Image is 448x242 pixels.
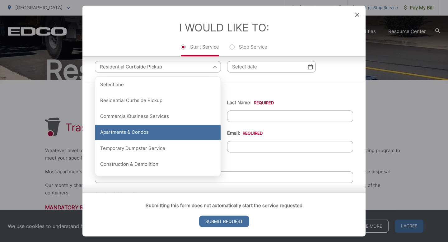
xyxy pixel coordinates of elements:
img: Select date [308,64,313,69]
div: Apartments & Condos [95,125,221,140]
label: Start Service [181,44,219,56]
div: Construction & Demolition [95,156,221,172]
div: Temporary Dumpster Service [95,141,221,156]
label: Stop Service [230,44,267,56]
input: Select date [227,61,316,72]
span: Residential Curbside Pickup [95,61,221,72]
label: Email: [227,130,263,136]
label: Last Name: [227,100,274,105]
div: Residential Curbside Pickup [95,93,221,108]
input: Submit Request [199,216,249,227]
label: I Would Like To: [179,21,269,34]
div: Commercial/Business Services [95,109,221,124]
div: Select one [95,77,221,92]
strong: Submitting this form does not automatically start the service requested [146,202,302,208]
